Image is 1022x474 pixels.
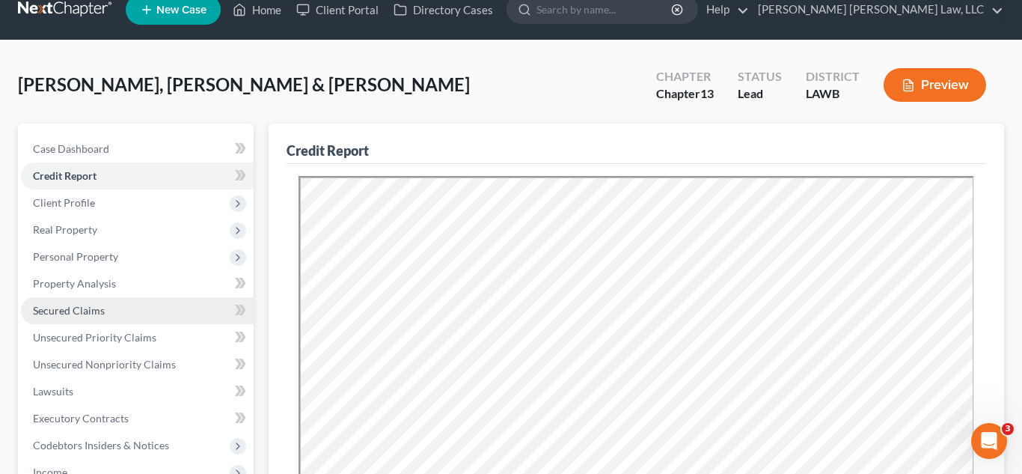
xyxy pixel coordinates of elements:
[33,223,97,236] span: Real Property
[156,4,206,16] span: New Case
[33,196,95,209] span: Client Profile
[656,85,714,103] div: Chapter
[21,270,254,297] a: Property Analysis
[21,162,254,189] a: Credit Report
[33,169,97,182] span: Credit Report
[700,86,714,100] span: 13
[33,277,116,290] span: Property Analysis
[33,250,118,263] span: Personal Property
[33,331,156,344] span: Unsecured Priority Claims
[806,68,860,85] div: District
[656,68,714,85] div: Chapter
[21,405,254,432] a: Executory Contracts
[21,351,254,378] a: Unsecured Nonpriority Claims
[738,68,782,85] div: Status
[33,142,109,155] span: Case Dashboard
[18,73,470,95] span: [PERSON_NAME], [PERSON_NAME] & [PERSON_NAME]
[33,385,73,398] span: Lawsuits
[1002,423,1014,435] span: 3
[806,85,860,103] div: LAWB
[884,68,986,102] button: Preview
[33,304,105,317] span: Secured Claims
[21,378,254,405] a: Lawsuits
[21,297,254,324] a: Secured Claims
[33,439,169,452] span: Codebtors Insiders & Notices
[971,423,1007,459] iframe: Intercom live chat
[33,412,129,425] span: Executory Contracts
[33,358,176,371] span: Unsecured Nonpriority Claims
[21,136,254,162] a: Case Dashboard
[738,85,782,103] div: Lead
[21,324,254,351] a: Unsecured Priority Claims
[287,142,369,159] div: Credit Report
